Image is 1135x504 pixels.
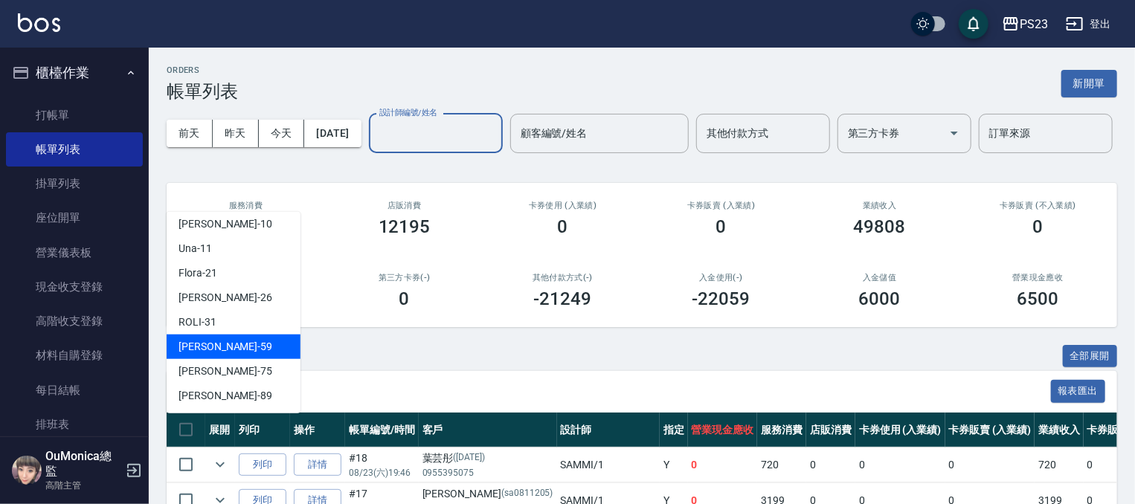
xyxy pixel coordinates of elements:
[1051,384,1106,398] a: 報表匯出
[1061,76,1117,90] a: 新開單
[205,413,235,448] th: 展開
[419,413,557,448] th: 客戶
[501,486,553,502] p: (sa0811205)
[942,121,966,145] button: Open
[818,201,941,210] h2: 業績收入
[167,120,213,147] button: 前天
[757,448,806,482] td: 720
[379,216,431,237] h3: 12195
[209,453,231,476] button: expand row
[184,384,1051,399] span: 訂單列表
[179,290,272,306] span: [PERSON_NAME] -26
[1033,216,1044,237] h3: 0
[179,314,216,330] span: ROLI -31
[1017,288,1059,309] h3: 6500
[45,479,121,492] p: 高階主管
[18,13,60,32] img: Logo
[454,450,486,466] p: ([DATE])
[235,413,290,448] th: 列印
[12,456,42,485] img: Person
[501,273,624,282] h2: 其他付款方式(-)
[716,216,727,237] h3: 0
[6,304,143,338] a: 高階收支登錄
[945,448,1035,482] td: 0
[179,364,272,379] span: [PERSON_NAME] -75
[660,448,688,482] td: Y
[855,413,945,448] th: 卡券使用 (入業績)
[349,466,415,479] p: 08/23 (六) 19:46
[399,288,410,309] h3: 0
[977,273,1099,282] h2: 營業現金應收
[996,9,1054,39] button: PS23
[259,120,305,147] button: 今天
[239,453,286,476] button: 列印
[179,339,272,355] span: [PERSON_NAME] -59
[558,216,568,237] h3: 0
[213,120,259,147] button: 昨天
[167,65,238,75] h2: ORDERS
[959,9,988,39] button: save
[343,201,466,210] h2: 店販消費
[6,338,143,372] a: 材料自購登錄
[304,120,361,147] button: [DATE]
[6,236,143,270] a: 營業儀表板
[854,216,906,237] h3: 49808
[179,241,212,256] span: Una -11
[660,201,782,210] h2: 卡券販賣 (入業績)
[557,448,660,482] td: SAMMI /1
[6,407,143,442] a: 排班表
[6,98,143,132] a: 打帳單
[977,201,1099,210] h2: 卡券販賣 (不入業績)
[6,54,143,92] button: 櫃檯作業
[501,201,624,210] h2: 卡券使用 (入業績)
[1051,380,1106,403] button: 報表匯出
[1063,345,1118,368] button: 全部展開
[345,448,419,482] td: #18
[806,448,855,482] td: 0
[1020,15,1048,33] div: PS23
[1035,413,1084,448] th: 業績收入
[184,201,307,210] h3: 服務消費
[294,453,341,476] a: 詳情
[6,373,143,407] a: 每日結帳
[855,448,945,482] td: 0
[945,413,1035,448] th: 卡券販賣 (入業績)
[45,449,121,479] h5: OuMonica總監
[688,448,758,482] td: 0
[818,273,941,282] h2: 入金儲值
[688,413,758,448] th: 營業現金應收
[343,273,466,282] h2: 第三方卡券(-)
[290,413,345,448] th: 操作
[6,270,143,304] a: 現金收支登錄
[557,413,660,448] th: 設計師
[806,413,855,448] th: 店販消費
[692,288,750,309] h3: -22059
[379,107,437,118] label: 設計師編號/姓名
[422,450,553,466] div: 葉芸彤
[534,288,592,309] h3: -21249
[422,486,553,502] div: [PERSON_NAME]
[179,388,272,404] span: [PERSON_NAME] -89
[1061,70,1117,97] button: 新開單
[6,201,143,235] a: 座位開單
[179,265,217,281] span: Flora -21
[345,413,419,448] th: 帳單編號/時間
[757,413,806,448] th: 服務消費
[660,273,782,282] h2: 入金使用(-)
[1035,448,1084,482] td: 720
[167,81,238,102] h3: 帳單列表
[179,216,272,232] span: [PERSON_NAME] -10
[859,288,901,309] h3: 6000
[1060,10,1117,38] button: 登出
[6,132,143,167] a: 帳單列表
[6,167,143,201] a: 掛單列表
[422,466,553,479] p: 0955395075
[660,413,688,448] th: 指定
